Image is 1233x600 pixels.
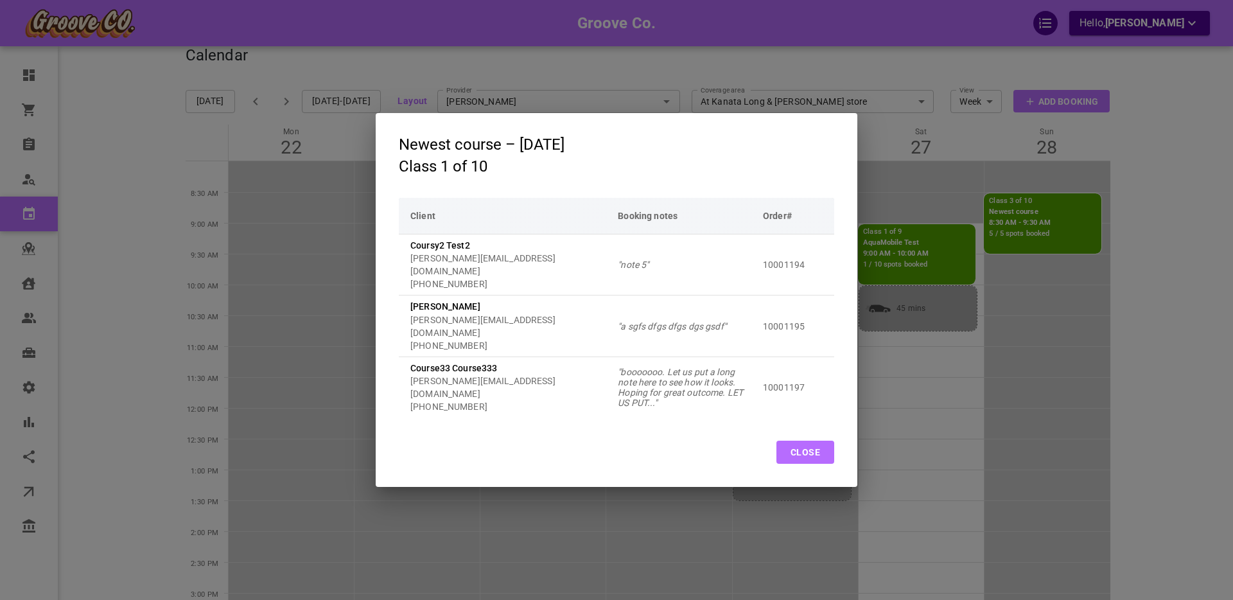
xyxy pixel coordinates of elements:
h3: Class 1 of 10 [399,158,564,175]
p: [PHONE_NUMBER] [410,400,606,413]
p: 10001194 [763,258,823,271]
p: "note 5" [618,260,751,270]
th: Client [399,198,612,234]
button: Close [776,441,834,464]
p: [PERSON_NAME][EMAIL_ADDRESS][DOMAIN_NAME] [410,313,606,339]
p: [PHONE_NUMBER] [410,339,606,352]
p: booooooo. Let us put a long note here to see how it looks. Hoping for great outcome. LET US PUT C... [618,367,751,408]
p: 10001195 [763,320,823,333]
p: Course33 Course333 [410,362,606,375]
p: [PERSON_NAME] [410,300,606,313]
p: [PERSON_NAME][EMAIL_ADDRESS][DOMAIN_NAME] [410,375,606,400]
p: [PHONE_NUMBER] [410,278,606,290]
p: 10001197 [763,381,823,394]
th: Order# [757,198,834,234]
p: Coursy2 Test2 [410,239,606,252]
th: Booking notes [612,198,757,234]
h3: Newest course – [DATE] [399,136,564,153]
p: "a sgfs dfgs dfgs dgs gsdf" [618,321,751,331]
p: [PERSON_NAME][EMAIL_ADDRESS][DOMAIN_NAME] [410,252,606,278]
